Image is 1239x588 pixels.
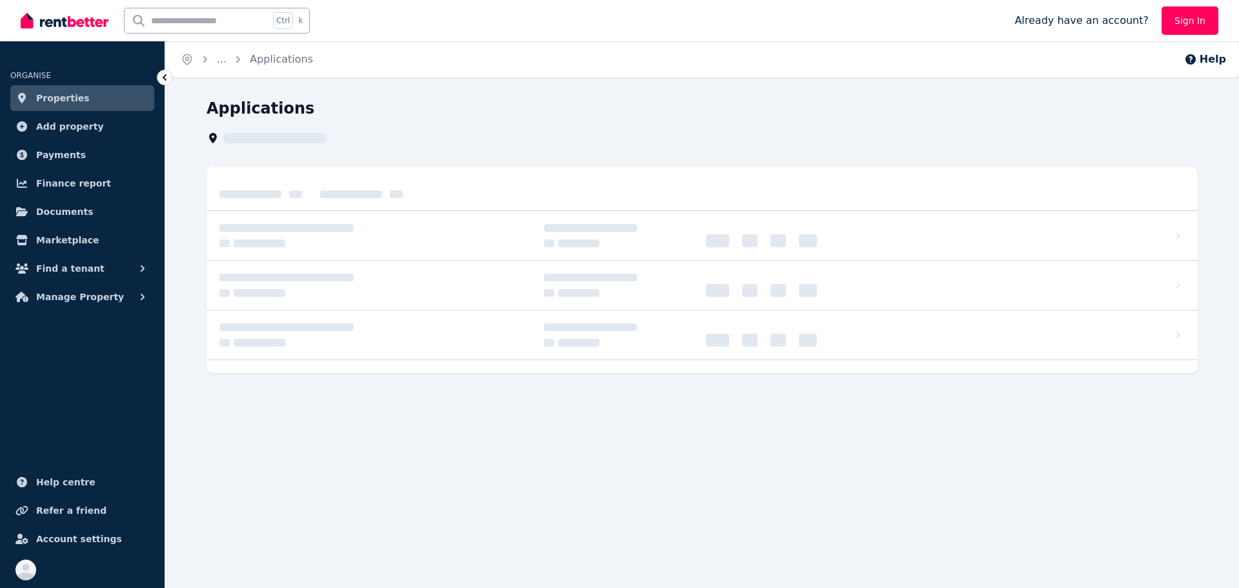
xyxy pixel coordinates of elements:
a: Add property [10,114,154,139]
button: Manage Property [10,284,154,310]
span: Properties [36,90,90,106]
img: RentBetter [21,11,108,30]
a: Refer a friend [10,498,154,523]
span: Payments [36,147,86,163]
a: Payments [10,142,154,168]
a: Applications [250,53,313,65]
h1: Applications [206,98,314,119]
span: Ctrl [273,12,293,29]
a: Account settings [10,526,154,552]
a: Finance report [10,170,154,196]
nav: Breadcrumb [165,41,328,77]
span: Account settings [36,531,122,547]
span: Find a tenant [36,261,105,276]
button: Find a tenant [10,256,154,281]
span: ORGANISE [10,71,51,80]
span: Already have an account? [1014,13,1149,28]
span: k [298,15,303,26]
span: Finance report [36,176,111,191]
a: Marketplace [10,227,154,253]
span: Add property [36,119,104,134]
a: Documents [10,199,154,225]
span: Manage Property [36,289,124,305]
span: Marketplace [36,232,99,248]
a: Properties [10,85,154,111]
span: ... [217,53,227,65]
span: Help centre [36,474,96,490]
button: Help [1184,52,1226,67]
a: Help centre [10,469,154,495]
span: Documents [36,204,94,219]
span: Refer a friend [36,503,106,518]
a: Sign In [1162,6,1218,35]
